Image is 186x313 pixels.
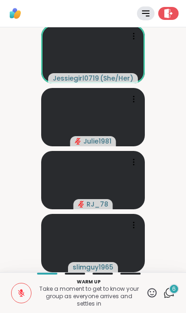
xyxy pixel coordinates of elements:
[87,200,108,209] span: RJ_78
[75,138,81,144] span: audio-muted
[100,74,133,83] span: ( She/Her )
[172,285,176,293] span: 6
[7,6,23,21] img: ShareWell Logomark
[73,263,113,272] span: slimguy1965
[37,278,141,285] p: Warm up
[53,74,99,83] span: Jessiegirl0719
[78,201,85,207] span: audio-muted
[83,137,112,146] span: Julie1981
[37,285,141,307] p: Take a moment to get to know your group as everyone arrives and settles in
